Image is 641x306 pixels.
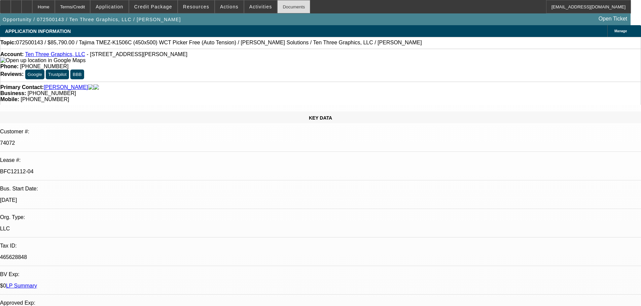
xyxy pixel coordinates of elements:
[129,0,177,13] button: Credit Package
[596,13,630,25] a: Open Ticket
[70,70,84,79] button: BBB
[28,90,76,96] span: [PHONE_NUMBER]
[88,84,94,90] img: facebook-icon.png
[0,40,16,46] strong: Topic:
[249,4,272,9] span: Activities
[96,4,123,9] span: Application
[0,51,24,57] strong: Account:
[183,4,209,9] span: Resources
[25,51,85,57] a: Ten Three Graphics, LLC
[134,4,172,9] span: Credit Package
[178,0,214,13] button: Resources
[25,70,44,79] button: Google
[309,115,332,121] span: KEY DATA
[3,17,181,22] span: Opportunity / 072500143 / Ten Three Graphics, LLC / [PERSON_NAME]
[6,283,37,289] a: LP Summary
[5,29,71,34] span: APPLICATION INFORMATION
[614,29,627,33] span: Manage
[0,57,85,63] a: View Google Maps
[20,63,69,69] span: [PHONE_NUMBER]
[244,0,277,13] button: Activities
[21,96,69,102] span: [PHONE_NUMBER]
[44,84,88,90] a: [PERSON_NAME]
[16,40,422,46] span: 072500143 / $85,790.00 / Tajima TMEZ-K1506C (450x500) WCT Picker Free (Auto Tension) / [PERSON_NA...
[86,51,187,57] span: - [STREET_ADDRESS][PERSON_NAME]
[0,84,44,90] strong: Primary Contact:
[220,4,239,9] span: Actions
[91,0,128,13] button: Application
[0,90,26,96] strong: Business:
[215,0,244,13] button: Actions
[0,63,19,69] strong: Phone:
[0,57,85,63] img: Open up location in Google Maps
[0,96,19,102] strong: Mobile:
[46,70,69,79] button: Trustpilot
[0,71,24,77] strong: Reviews:
[94,84,99,90] img: linkedin-icon.png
